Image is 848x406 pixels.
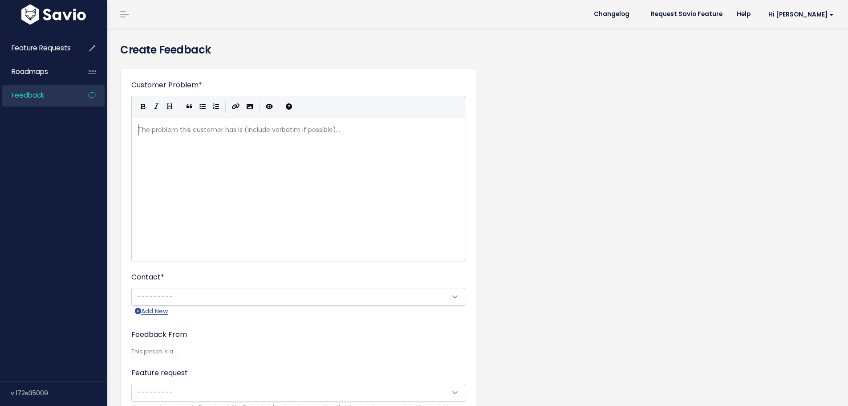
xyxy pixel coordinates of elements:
[131,329,187,340] label: Feedback From
[229,100,243,114] button: Create Link
[2,38,74,58] a: Feature Requests
[2,62,74,82] a: Roadmaps
[279,101,280,112] i: |
[11,381,107,405] div: v.172e35009
[263,100,276,114] button: Toggle Preview
[644,8,730,21] a: Request Savio Feature
[282,100,296,114] button: Markdown Guide
[163,100,176,114] button: Heading
[594,11,629,17] span: Changelog
[120,42,835,58] h4: Create Feedback
[2,85,74,106] a: Feedback
[131,272,164,283] label: Contact
[209,100,223,114] button: Numbered List
[131,347,465,357] small: This person is a...
[768,11,834,18] span: Hi [PERSON_NAME]
[225,101,226,112] i: |
[243,100,256,114] button: Import an image
[12,67,48,76] span: Roadmaps
[150,100,163,114] button: Italic
[183,100,196,114] button: Quote
[259,101,260,112] i: |
[196,100,209,114] button: Generic List
[19,4,88,25] img: logo-white.9d6f32f41409.svg
[12,90,44,100] span: Feedback
[136,100,150,114] button: Bold
[131,368,188,378] label: Feature request
[131,80,202,90] label: Customer Problem
[758,8,841,21] a: Hi [PERSON_NAME]
[12,43,71,53] span: Feature Requests
[179,101,180,112] i: |
[730,8,758,21] a: Help
[135,306,168,317] a: Add New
